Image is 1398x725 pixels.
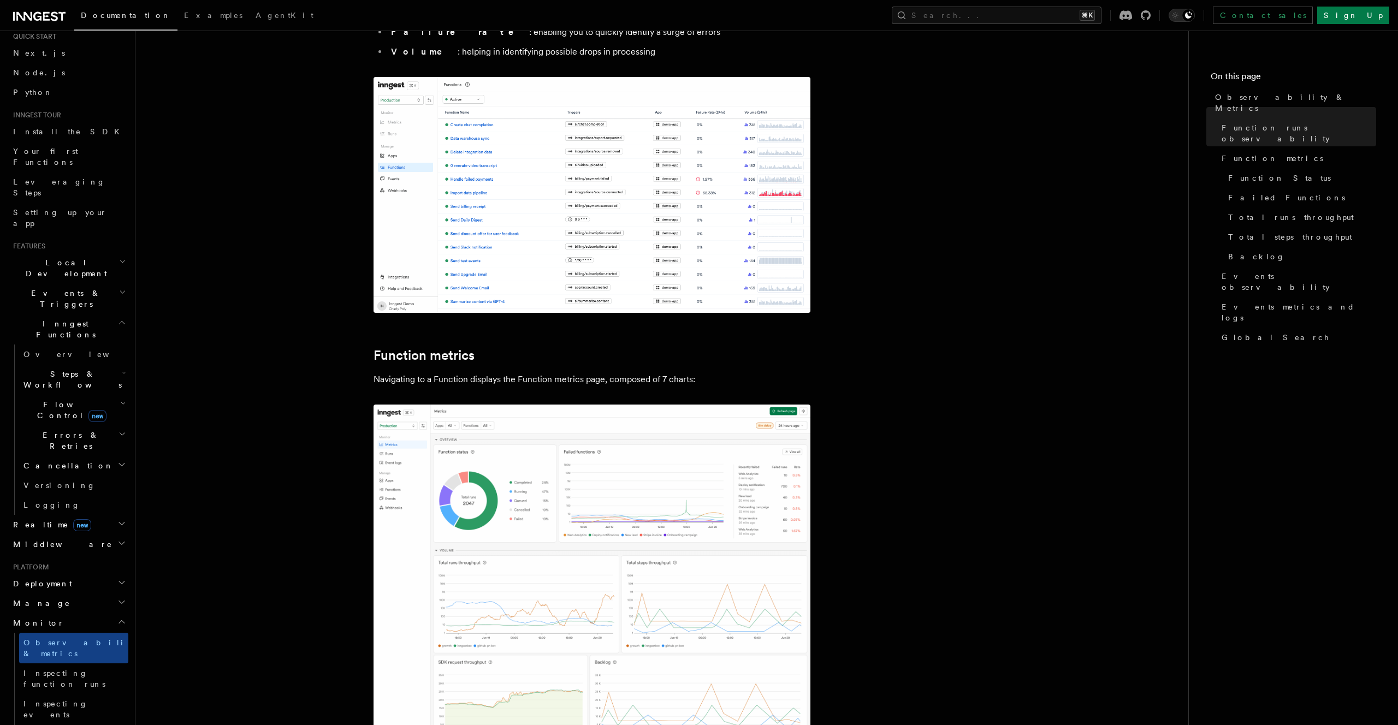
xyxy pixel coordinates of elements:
[374,372,810,387] p: Navigating to a Function displays the Function metrics page, composed of 7 charts:
[19,460,114,471] span: Cancellation
[9,318,118,340] span: Inngest Functions
[9,253,128,283] button: Local Development
[1211,87,1376,118] a: Observability & Metrics
[9,519,91,530] span: Realtime
[19,395,128,425] button: Flow Controlnew
[1224,247,1376,266] a: Backlog
[1224,227,1376,247] a: Total steps throughput
[19,694,128,724] a: Inspecting events
[1217,297,1376,328] a: Events metrics and logs
[9,563,49,572] span: Platform
[184,11,242,20] span: Examples
[23,669,105,688] span: Inspecting function runs
[9,613,128,633] button: Monitor
[391,46,458,57] strong: Volume
[19,364,128,395] button: Steps & Workflows
[1224,188,1376,207] a: Failed Functions
[13,49,65,57] span: Next.js
[74,3,177,31] a: Documentation
[1211,70,1376,87] h4: On this page
[13,127,126,136] span: Install the SDK
[19,495,128,515] a: Logging
[1217,328,1376,347] a: Global Search
[9,111,61,120] span: Inngest tour
[1217,148,1376,168] a: Function metrics
[23,350,136,359] span: Overview
[19,399,120,421] span: Flow Control
[1222,271,1376,293] span: Events observability
[81,11,171,20] span: Documentation
[23,638,136,658] span: Observability & metrics
[1222,301,1376,323] span: Events metrics and logs
[388,44,810,60] li: : helping in identifying possible drops in processing
[388,25,810,40] li: : enabling you to quickly identify a surge of errors
[1317,7,1389,24] a: Sign Up
[9,82,128,102] a: Python
[1080,10,1095,21] kbd: ⌘K
[23,501,80,509] span: Logging
[88,410,106,422] span: new
[23,699,88,719] span: Inspecting events
[19,633,128,663] a: Observability & metrics
[9,288,119,310] span: Events & Triggers
[1217,118,1376,148] a: Function runs observability
[9,593,128,613] button: Manage
[13,177,105,197] span: Leveraging Steps
[1228,231,1352,242] span: Total steps throughput
[9,141,128,172] a: Your first Functions
[9,515,128,534] button: Realtimenew
[9,539,112,550] span: Middleware
[73,519,91,531] span: new
[1222,332,1330,343] span: Global Search
[1228,212,1354,223] span: Total runs throughput
[9,598,70,609] span: Manage
[1215,92,1376,114] span: Observability & Metrics
[19,344,128,364] a: Overview
[9,242,45,251] span: Features
[1228,173,1331,183] span: Function Status
[391,27,529,37] strong: Failure rate
[1224,207,1376,227] a: Total runs throughput
[1222,153,1323,164] span: Function metrics
[256,11,313,20] span: AgentKit
[9,63,128,82] a: Node.js
[1217,266,1376,297] a: Events observability
[9,314,128,344] button: Inngest Functions
[9,32,56,41] span: Quick start
[9,257,119,279] span: Local Development
[9,122,128,141] a: Install the SDK
[9,344,128,515] div: Inngest Functions
[249,3,320,29] a: AgentKit
[1228,251,1285,262] span: Backlog
[1228,192,1345,203] span: Failed Functions
[9,578,72,589] span: Deployment
[1222,122,1376,144] span: Function runs observability
[1213,7,1313,24] a: Contact sales
[13,68,65,77] span: Node.js
[19,456,128,476] button: Cancellation
[9,172,128,203] a: Leveraging Steps
[374,77,810,313] img: The Functions list page lists all available Functions with essential information such as associat...
[1224,168,1376,188] a: Function Status
[1169,9,1195,22] button: Toggle dark mode
[9,574,128,593] button: Deployment
[892,7,1101,24] button: Search...⌘K
[9,203,128,233] a: Setting up your app
[9,617,64,628] span: Monitor
[19,663,128,694] a: Inspecting function runs
[13,147,78,167] span: Your first Functions
[23,481,96,490] span: Versioning
[13,88,53,97] span: Python
[9,283,128,314] button: Events & Triggers
[13,208,107,228] span: Setting up your app
[177,3,249,29] a: Examples
[374,348,475,363] a: Function metrics
[19,430,119,451] span: Errors & Retries
[9,534,128,554] button: Middleware
[19,476,128,495] a: Versioning
[19,425,128,456] button: Errors & Retries
[19,369,122,390] span: Steps & Workflows
[9,43,128,63] a: Next.js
